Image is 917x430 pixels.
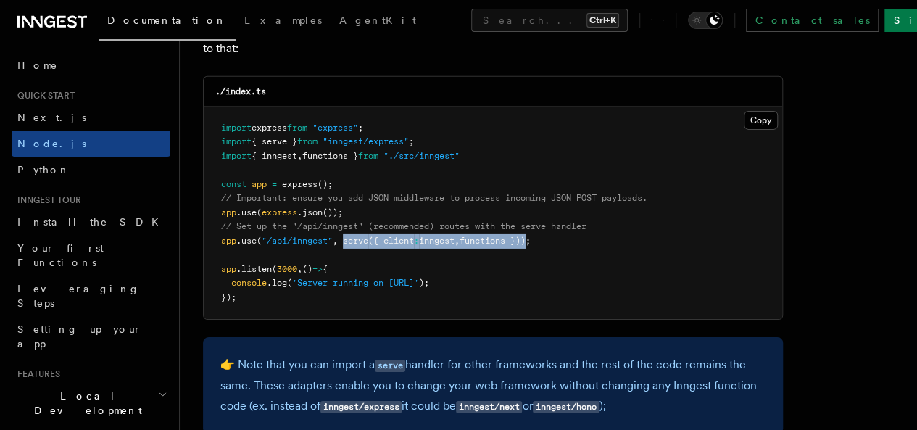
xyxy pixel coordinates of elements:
span: , [333,236,338,246]
span: { [323,264,328,274]
a: Your first Functions [12,235,170,276]
a: Python [12,157,170,183]
span: .json [297,207,323,218]
span: .log [267,278,287,288]
span: ); [419,278,429,288]
span: console [231,278,267,288]
span: app [221,264,236,274]
span: 'Server running on [URL]' [292,278,419,288]
span: // Important: ensure you add JSON middleware to process incoming JSON POST payloads. [221,193,647,203]
span: ( [257,207,262,218]
span: Features [12,368,60,380]
a: Next.js [12,104,170,131]
code: serve [375,360,405,372]
span: (); [318,179,333,189]
span: import [221,151,252,161]
span: , [297,151,302,161]
span: Next.js [17,112,86,123]
span: import [221,136,252,146]
span: = [272,179,277,189]
span: from [358,151,378,161]
a: Install the SDK [12,209,170,235]
span: .use [236,236,257,246]
span: functions })); [460,236,531,246]
a: Contact sales [746,9,879,32]
span: Home [17,58,58,73]
span: "./src/inngest" [383,151,460,161]
span: functions } [302,151,358,161]
span: ( [272,264,277,274]
span: app [221,236,236,246]
span: .use [236,207,257,218]
span: const [221,179,246,189]
span: { serve } [252,136,297,146]
button: Local Development [12,383,170,423]
code: inngest/next [456,401,522,413]
span: Local Development [12,389,158,418]
span: serve [343,236,368,246]
span: Setting up your app [17,323,142,350]
span: import [221,123,252,133]
span: ; [409,136,414,146]
a: Leveraging Steps [12,276,170,316]
button: Copy [744,111,778,130]
span: Documentation [107,15,227,26]
span: ()); [323,207,343,218]
span: ( [257,236,262,246]
span: "inngest/express" [323,136,409,146]
span: ({ client [368,236,414,246]
span: , [297,264,302,274]
span: .listen [236,264,272,274]
span: Leveraging Steps [17,283,140,309]
span: inngest [419,236,455,246]
span: Python [17,164,70,175]
code: inngest/hono [533,401,599,413]
span: express [252,123,287,133]
span: () [302,264,312,274]
span: 3000 [277,264,297,274]
span: express [262,207,297,218]
span: Install the SDK [17,216,167,228]
span: app [221,207,236,218]
a: Examples [236,4,331,39]
button: Toggle dark mode [688,12,723,29]
span: "express" [312,123,358,133]
span: }); [221,292,236,302]
a: Documentation [99,4,236,41]
span: => [312,264,323,274]
span: { inngest [252,151,297,161]
a: Setting up your app [12,316,170,357]
span: app [252,179,267,189]
a: Home [12,52,170,78]
span: Inngest tour [12,194,81,206]
span: , [455,236,460,246]
kbd: Ctrl+K [586,13,619,28]
span: // Set up the "/api/inngest" (recommended) routes with the serve handler [221,221,586,231]
span: from [297,136,318,146]
span: ; [358,123,363,133]
a: serve [375,357,405,371]
span: Node.js [17,138,86,149]
a: Node.js [12,131,170,157]
span: Your first Functions [17,242,104,268]
a: AgentKit [331,4,425,39]
span: "/api/inngest" [262,236,333,246]
p: 👉 Note that you can import a handler for other frameworks and the rest of the code remains the sa... [220,355,765,417]
span: express [282,179,318,189]
span: Quick start [12,90,75,102]
code: inngest/express [320,401,402,413]
span: from [287,123,307,133]
button: Search...Ctrl+K [471,9,628,32]
span: : [414,236,419,246]
span: ( [287,278,292,288]
span: AgentKit [339,15,416,26]
span: Examples [244,15,322,26]
code: ./index.ts [215,86,266,96]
